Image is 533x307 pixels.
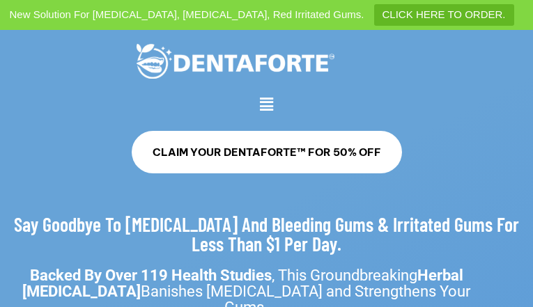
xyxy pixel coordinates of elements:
[30,267,272,284] strong: Backed By Over 119 Health Studies
[153,145,381,159] span: CLAIM YOUR DENTAFORTE™ FOR 50% OFF
[14,214,519,253] h2: Say Goodbye To [MEDICAL_DATA] And Bleeding Gums & Irritated Gums For Less Than $1 Per Day.
[22,267,463,300] strong: Herbal [MEDICAL_DATA]
[132,131,402,173] a: CLAIM YOUR DENTAFORTE™ FOR 50% OFF
[374,4,514,26] a: CLICK HERE TO ORDER.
